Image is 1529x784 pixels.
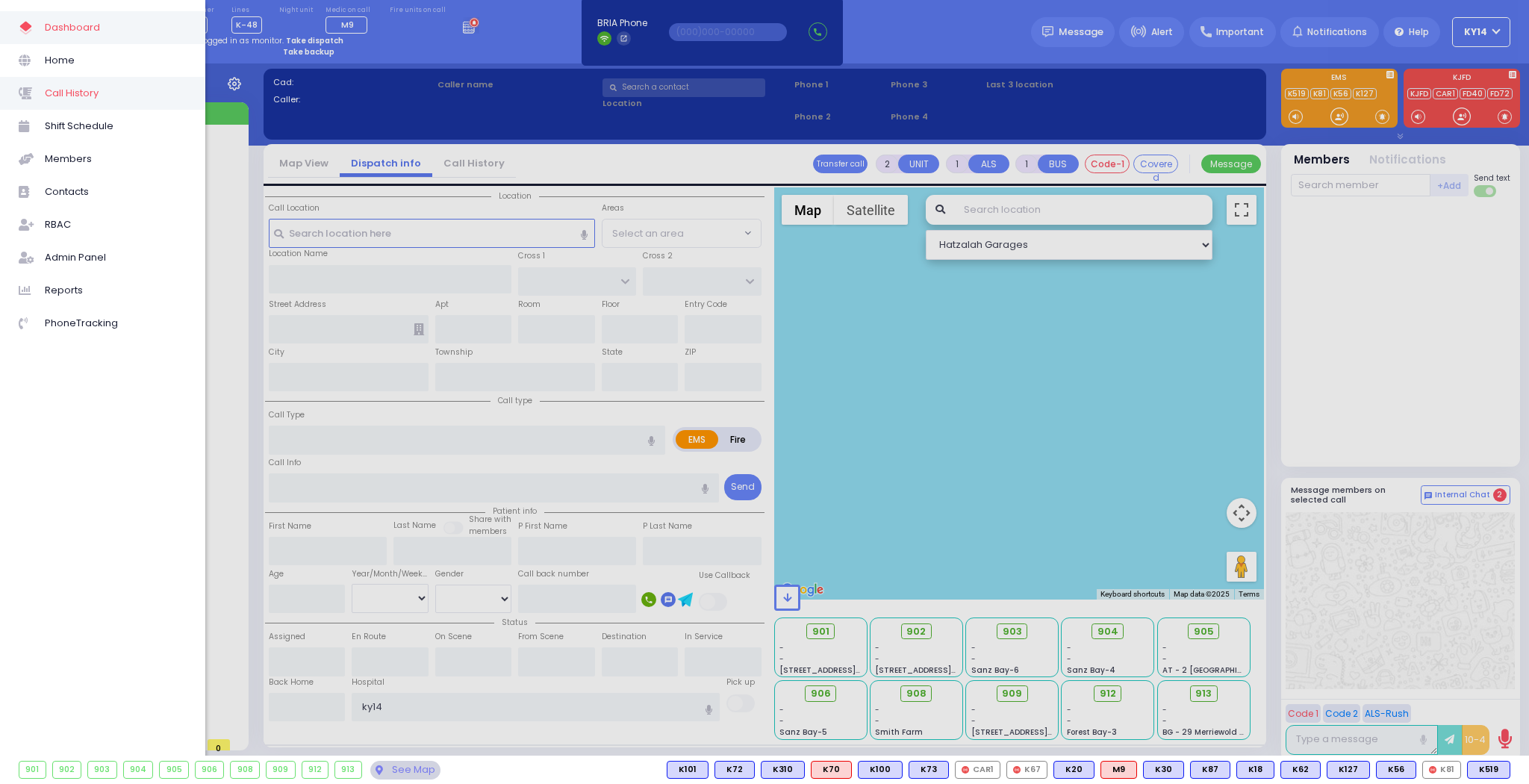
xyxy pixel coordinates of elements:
div: BLS [1280,761,1321,779]
span: Members [45,149,187,169]
div: K100 [858,761,903,779]
div: K56 [1376,761,1416,779]
div: 913 [335,762,361,778]
img: red-radio-icon.svg [1429,766,1436,774]
div: BLS [909,761,949,779]
div: 902 [53,762,81,778]
div: 909 [267,762,295,778]
span: Shift Schedule [45,116,187,136]
span: Dashboard [45,18,187,37]
span: Contacts [45,182,187,202]
span: PhoneTracking [45,314,187,333]
div: K30 [1143,761,1184,779]
span: Home [45,51,187,70]
span: Reports [45,281,187,300]
div: 904 [124,762,153,778]
div: BLS [1053,761,1094,779]
div: 912 [302,762,328,778]
div: K72 [714,761,755,779]
div: K127 [1327,761,1370,779]
div: ALS [811,761,852,779]
div: K73 [909,761,949,779]
div: K20 [1053,761,1094,779]
div: 906 [196,762,224,778]
div: K62 [1280,761,1321,779]
div: 908 [231,762,259,778]
div: BLS [1376,761,1416,779]
img: red-radio-icon.svg [962,766,969,774]
div: K101 [667,761,709,779]
div: BLS [714,761,755,779]
div: BLS [1467,761,1510,779]
div: K87 [1190,761,1230,779]
div: BLS [667,761,709,779]
div: See map [370,761,440,780]
div: BLS [1236,761,1274,779]
div: K18 [1236,761,1274,779]
div: K67 [1006,761,1047,779]
div: 905 [160,762,188,778]
div: BLS [1143,761,1184,779]
div: CAR1 [955,761,1000,779]
div: BLS [1190,761,1230,779]
div: K310 [761,761,805,779]
div: K519 [1467,761,1510,779]
div: K70 [811,761,852,779]
img: red-radio-icon.svg [1013,766,1021,774]
div: ALS [1100,761,1137,779]
span: Call History [45,84,187,103]
div: BLS [761,761,805,779]
div: 901 [19,762,46,778]
div: BLS [1327,761,1370,779]
div: M9 [1100,761,1137,779]
span: Admin Panel [45,248,187,267]
div: 903 [88,762,116,778]
div: BLS [858,761,903,779]
div: K81 [1422,761,1461,779]
span: RBAC [45,215,187,234]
